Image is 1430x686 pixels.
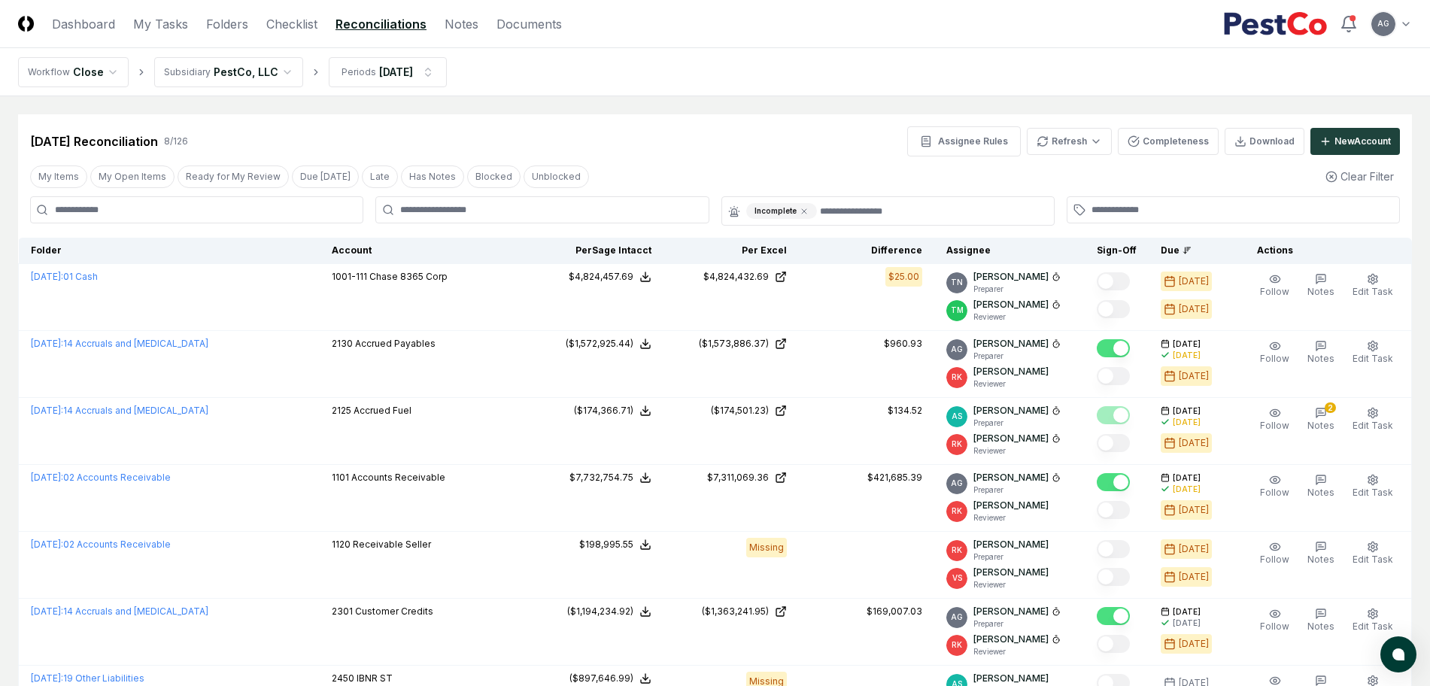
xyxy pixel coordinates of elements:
[357,672,393,684] span: IBNR ST
[1179,570,1209,584] div: [DATE]
[1173,472,1201,484] span: [DATE]
[351,472,445,483] span: Accounts Receivable
[31,472,63,483] span: [DATE] :
[133,15,188,33] a: My Tasks
[354,405,411,416] span: Accrued Fuel
[31,271,98,282] a: [DATE]:01 Cash
[566,337,651,351] button: ($1,572,925.44)
[1223,12,1328,36] img: PestCo logo
[973,378,1049,390] p: Reviewer
[973,579,1049,590] p: Reviewer
[206,15,248,33] a: Folders
[1260,554,1289,565] span: Follow
[973,445,1061,457] p: Reviewer
[31,606,63,617] span: [DATE] :
[342,65,376,79] div: Periods
[1260,487,1289,498] span: Follow
[496,15,562,33] a: Documents
[569,471,651,484] button: $7,732,754.75
[31,271,63,282] span: [DATE] :
[355,606,433,617] span: Customer Credits
[1097,339,1130,357] button: Mark complete
[31,672,144,684] a: [DATE]:19 Other Liabilities
[952,639,962,651] span: RK
[467,165,521,188] button: Blocked
[566,337,633,351] div: ($1,572,925.44)
[1304,404,1337,436] button: 2Notes
[1350,337,1396,369] button: Edit Task
[31,539,63,550] span: [DATE] :
[52,15,115,33] a: Dashboard
[567,605,651,618] button: ($1,194,234.92)
[1307,554,1334,565] span: Notes
[699,337,769,351] div: ($1,573,886.37)
[676,471,787,484] a: $7,311,069.36
[1304,270,1337,302] button: Notes
[1027,128,1112,155] button: Refresh
[1350,538,1396,569] button: Edit Task
[31,472,171,483] a: [DATE]:02 Accounts Receivable
[1097,540,1130,558] button: Mark complete
[332,244,516,257] div: Account
[973,311,1061,323] p: Reviewer
[164,135,188,148] div: 8 / 126
[1257,605,1292,636] button: Follow
[1307,621,1334,632] span: Notes
[867,471,922,484] div: $421,685.39
[31,338,208,349] a: [DATE]:14 Accruals and [MEDICAL_DATA]
[973,672,1049,685] p: [PERSON_NAME]
[1260,621,1289,632] span: Follow
[1307,286,1334,297] span: Notes
[1097,473,1130,491] button: Mark complete
[1173,338,1201,350] span: [DATE]
[951,478,963,489] span: AG
[1260,420,1289,431] span: Follow
[332,405,351,416] span: 2125
[1353,487,1393,498] span: Edit Task
[1310,128,1400,155] button: NewAccount
[952,372,962,383] span: RK
[973,365,1049,378] p: [PERSON_NAME]
[355,338,436,349] span: Accrued Payables
[1353,286,1393,297] span: Edit Task
[1353,554,1393,565] span: Edit Task
[867,605,922,618] div: $169,007.03
[31,606,208,617] a: [DATE]:14 Accruals and [MEDICAL_DATA]
[951,277,963,288] span: TN
[528,238,663,264] th: Per Sage Intacct
[973,432,1049,445] p: [PERSON_NAME]
[332,472,349,483] span: 1101
[1377,18,1389,29] span: AG
[1179,503,1209,517] div: [DATE]
[973,270,1049,284] p: [PERSON_NAME]
[1097,272,1130,290] button: Mark complete
[676,605,787,618] a: ($1,363,241.95)
[1097,406,1130,424] button: Mark complete
[178,165,289,188] button: Ready for My Review
[31,405,63,416] span: [DATE] :
[952,572,962,584] span: VS
[746,203,817,219] div: Incomplete
[332,338,353,349] span: 2130
[30,132,158,150] div: [DATE] Reconciliation
[31,338,63,349] span: [DATE] :
[703,270,769,284] div: $4,824,432.69
[574,404,651,417] button: ($174,366.71)
[1307,420,1334,431] span: Notes
[746,538,787,557] div: Missing
[973,618,1061,630] p: Preparer
[1257,337,1292,369] button: Follow
[335,15,427,33] a: Reconciliations
[574,404,633,417] div: ($174,366.71)
[973,484,1061,496] p: Preparer
[1353,621,1393,632] span: Edit Task
[579,538,633,551] div: $198,995.55
[973,566,1049,579] p: [PERSON_NAME]
[973,646,1061,657] p: Reviewer
[1304,605,1337,636] button: Notes
[1097,501,1130,519] button: Mark complete
[569,471,633,484] div: $7,732,754.75
[332,271,367,282] span: 1001-111
[973,551,1049,563] p: Preparer
[663,238,799,264] th: Per Excel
